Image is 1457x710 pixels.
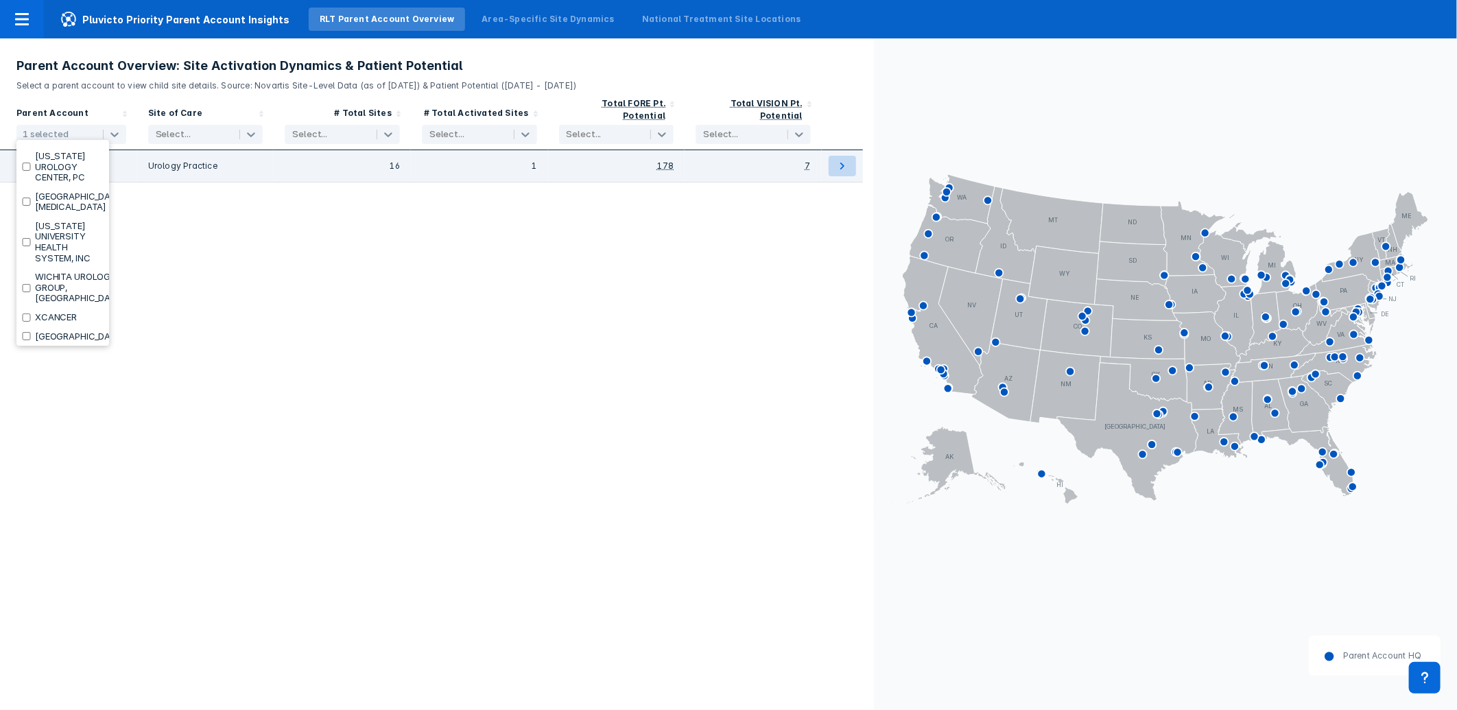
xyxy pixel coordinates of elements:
label: [GEOGRAPHIC_DATA] [35,331,125,342]
div: RLT Parent Account Overview [320,13,454,25]
div: # Total Sites [334,107,392,122]
div: Contact Support [1409,662,1441,694]
div: Total FORE Pt. Potential [602,98,665,121]
a: Area-Specific Site Dynamics [471,8,625,31]
div: Sort [548,92,685,150]
a: National Treatment Site Locations [631,8,812,31]
label: [GEOGRAPHIC_DATA][MEDICAL_DATA] [35,191,125,213]
p: Select a parent account to view child site details. Source: Novartis Site-Level Data (as of [DATE... [16,74,857,92]
label: WICHITA UROLOGY GROUP, [GEOGRAPHIC_DATA] [35,272,125,304]
div: # Total Activated Sites [424,107,529,122]
div: Urology Practice [148,156,263,176]
div: Sort [685,92,822,150]
div: Total VISION Pt. Potential [731,98,803,121]
div: Parent Account [16,107,88,122]
label: [US_STATE] UROLOGY CENTER, PC [35,151,104,183]
a: RLT Parent Account Overview [309,8,465,31]
span: Pluvicto Priority Parent Account Insights [44,11,306,27]
div: Sort [274,92,411,150]
div: 1 [422,156,537,176]
div: Site of Care [148,107,202,122]
label: [US_STATE] UNIVERSITY HEALTH SYSTEM, INC [35,221,104,263]
div: 7 [805,160,811,172]
dd: Parent Account HQ [1335,650,1421,662]
label: XCANCER [35,312,77,323]
div: 1 selected [23,129,69,140]
div: National Treatment Site Locations [642,13,801,25]
div: Sort [411,92,548,150]
div: Area-Specific Site Dynamics [482,13,614,25]
h3: Parent Account Overview: Site Activation Dynamics & Patient Potential [16,58,857,74]
div: 178 [657,160,674,172]
div: 16 [285,156,400,176]
div: Sort [137,92,274,150]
